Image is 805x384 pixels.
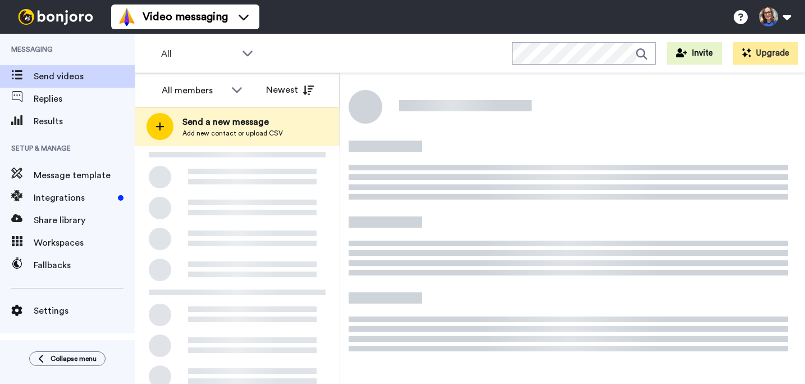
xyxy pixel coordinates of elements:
[34,236,135,250] span: Workspaces
[34,214,135,227] span: Share library
[162,84,226,97] div: All members
[34,92,135,106] span: Replies
[51,354,97,363] span: Collapse menu
[34,191,113,205] span: Integrations
[34,169,135,182] span: Message template
[34,304,135,318] span: Settings
[118,8,136,26] img: vm-color.svg
[733,42,798,65] button: Upgrade
[182,129,283,138] span: Add new contact or upload CSV
[667,42,722,65] button: Invite
[34,259,135,272] span: Fallbacks
[161,47,236,61] span: All
[143,9,228,25] span: Video messaging
[13,9,98,25] img: bj-logo-header-white.svg
[182,115,283,129] span: Send a new message
[34,70,135,83] span: Send videos
[34,115,135,128] span: Results
[258,79,322,101] button: Newest
[29,351,106,366] button: Collapse menu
